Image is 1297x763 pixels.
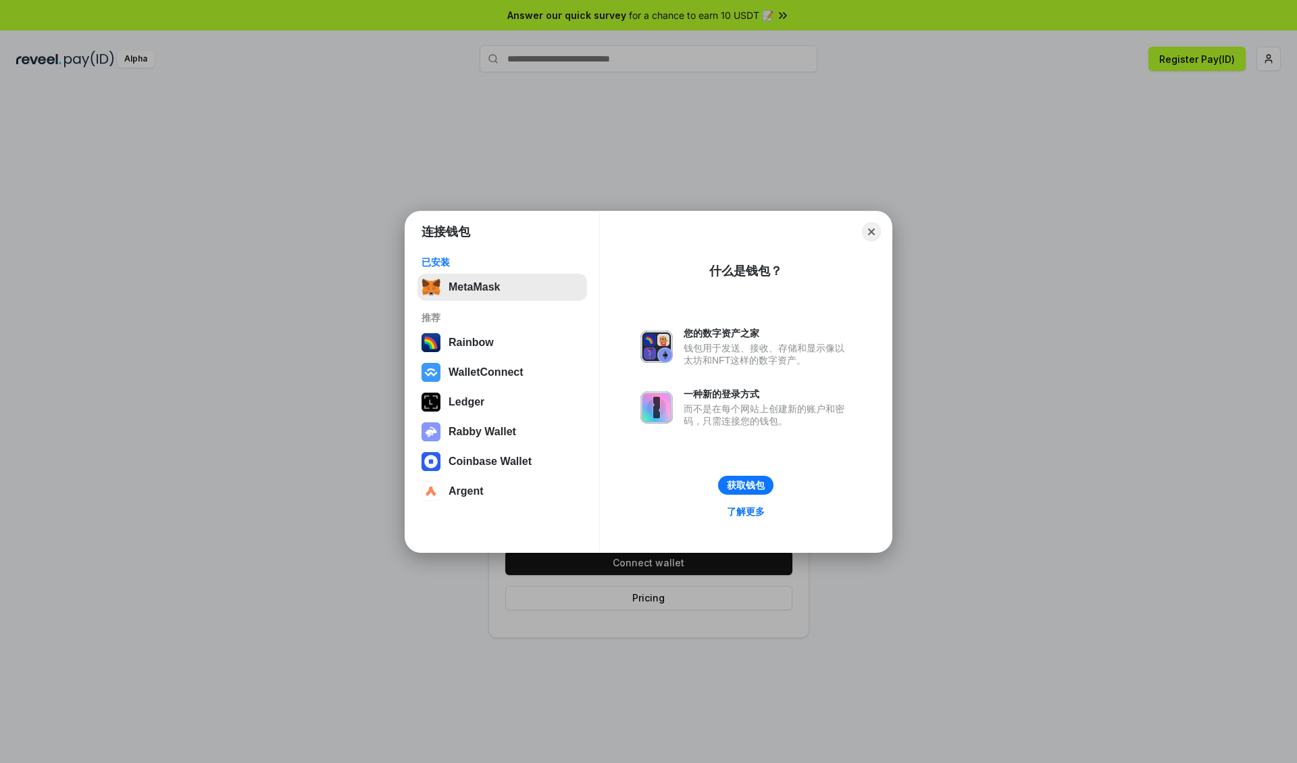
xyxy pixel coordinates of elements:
[684,342,851,366] div: 钱包用于发送、接收、存储和显示像以太坊和NFT这样的数字资产。
[422,363,440,382] img: svg+xml,%3Csvg%20width%3D%2228%22%20height%3D%2228%22%20viewBox%3D%220%200%2028%2028%22%20fill%3D...
[449,426,516,438] div: Rabby Wallet
[449,396,484,408] div: Ledger
[449,456,532,468] div: Coinbase Wallet
[727,479,765,491] div: 获取钱包
[417,389,587,416] button: Ledger
[422,393,440,412] img: svg+xml,%3Csvg%20xmlns%3D%22http%3A%2F%2Fwww.w3.org%2F2000%2Fsvg%22%20width%3D%2228%22%20height%3...
[422,256,583,268] div: 已安装
[640,330,673,363] img: svg+xml,%3Csvg%20xmlns%3D%22http%3A%2F%2Fwww.w3.org%2F2000%2Fsvg%22%20fill%3D%22none%22%20viewBox...
[422,452,440,471] img: svg+xml,%3Csvg%20width%3D%2228%22%20height%3D%2228%22%20viewBox%3D%220%200%2028%2028%22%20fill%3D...
[417,478,587,505] button: Argent
[684,403,851,427] div: 而不是在每个网站上创建新的账户和密码，只需连接您的钱包。
[422,224,470,240] h1: 连接钱包
[417,359,587,386] button: WalletConnect
[862,222,881,241] button: Close
[684,388,851,400] div: 一种新的登录方式
[417,274,587,301] button: MetaMask
[449,485,484,497] div: Argent
[422,422,440,441] img: svg+xml,%3Csvg%20xmlns%3D%22http%3A%2F%2Fwww.w3.org%2F2000%2Fsvg%22%20fill%3D%22none%22%20viewBox...
[684,327,851,339] div: 您的数字资产之家
[449,281,500,293] div: MetaMask
[422,482,440,501] img: svg+xml,%3Csvg%20width%3D%2228%22%20height%3D%2228%22%20viewBox%3D%220%200%2028%2028%22%20fill%3D...
[417,418,587,445] button: Rabby Wallet
[422,333,440,352] img: svg+xml,%3Csvg%20width%3D%22120%22%20height%3D%22120%22%20viewBox%3D%220%200%20120%20120%22%20fil...
[709,263,782,279] div: 什么是钱包？
[417,329,587,356] button: Rainbow
[449,366,524,378] div: WalletConnect
[417,448,587,475] button: Coinbase Wallet
[719,503,773,520] a: 了解更多
[640,391,673,424] img: svg+xml,%3Csvg%20xmlns%3D%22http%3A%2F%2Fwww.w3.org%2F2000%2Fsvg%22%20fill%3D%22none%22%20viewBox...
[449,337,494,349] div: Rainbow
[422,278,440,297] img: svg+xml,%3Csvg%20fill%3D%22none%22%20height%3D%2233%22%20viewBox%3D%220%200%2035%2033%22%20width%...
[718,476,773,495] button: 获取钱包
[422,312,583,324] div: 推荐
[727,506,765,518] div: 了解更多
